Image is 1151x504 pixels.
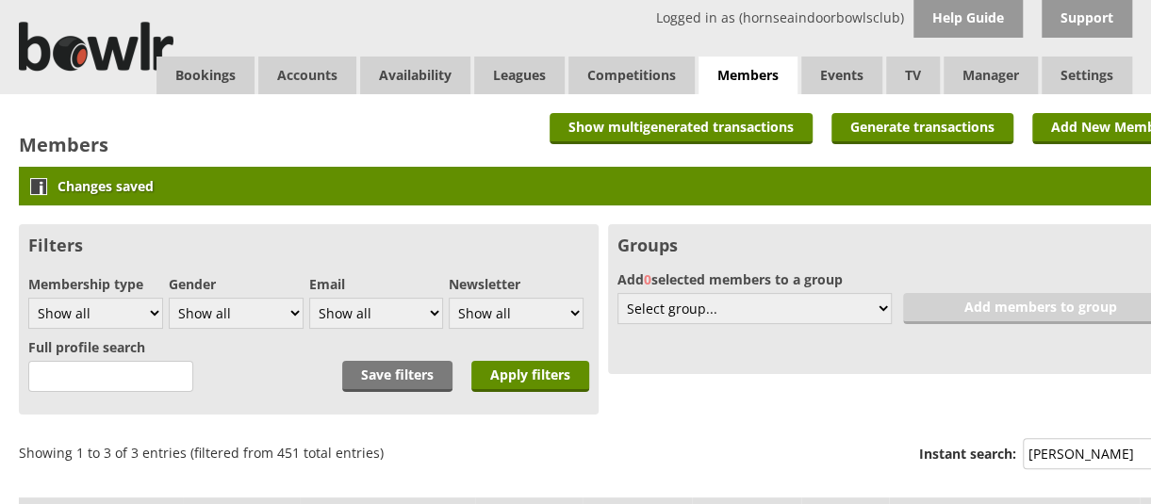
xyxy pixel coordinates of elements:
[474,57,565,94] a: Leagues
[944,57,1038,94] span: Manager
[28,275,163,293] label: Membership type
[28,338,145,356] label: Full profile search
[801,57,882,94] a: Events
[28,361,193,392] input: 3 characters minimum
[258,57,356,94] span: Accounts
[550,113,813,144] a: Show multigenerated transactions
[1042,57,1132,94] span: Settings
[699,57,797,95] span: Members
[19,132,108,157] h2: Members
[19,433,384,462] div: Showing 1 to 3 of 3 entries (filtered from 451 total entries)
[169,275,304,293] label: Gender
[360,57,470,94] a: Availability
[156,57,255,94] a: Bookings
[568,57,695,94] a: Competitions
[28,234,589,256] h3: Filters
[309,275,444,293] label: Email
[886,57,940,94] span: TV
[342,361,452,392] a: Save filters
[831,113,1013,144] a: Generate transactions
[644,270,651,288] span: 0
[471,361,589,392] input: Apply filters
[449,275,584,293] label: Newsletter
